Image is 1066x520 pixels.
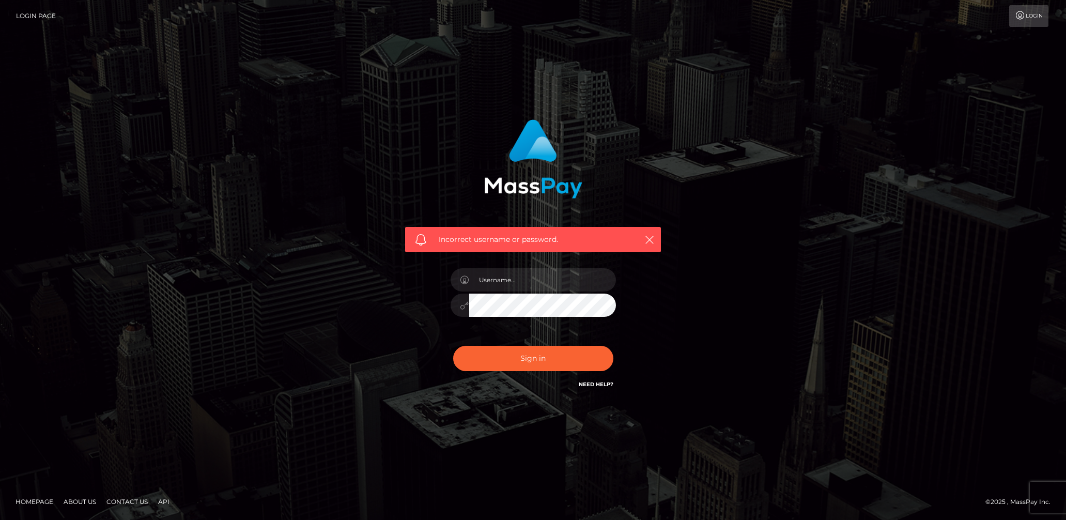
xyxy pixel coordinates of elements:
a: About Us [59,494,100,510]
a: Contact Us [102,494,152,510]
span: Incorrect username or password. [439,234,627,245]
input: Username... [469,268,616,292]
a: Homepage [11,494,57,510]
a: Login [1009,5,1048,27]
button: Sign in [453,346,613,371]
a: API [154,494,174,510]
div: © 2025 , MassPay Inc. [985,496,1058,508]
img: MassPay Login [484,119,582,198]
a: Need Help? [579,381,613,388]
a: Login Page [16,5,56,27]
